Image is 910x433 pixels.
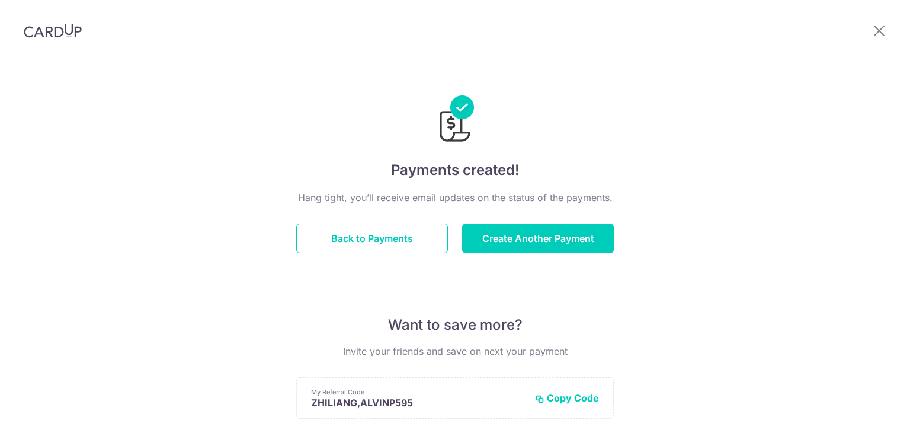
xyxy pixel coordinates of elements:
[834,397,898,427] iframe: Opens a widget where you can find more information
[535,392,599,404] button: Copy Code
[296,190,614,205] p: Hang tight, you’ll receive email updates on the status of the payments.
[296,316,614,335] p: Want to save more?
[24,24,82,38] img: CardUp
[462,224,614,253] button: Create Another Payment
[296,160,614,181] h4: Payments created!
[311,387,526,397] p: My Referral Code
[296,224,448,253] button: Back to Payments
[311,397,526,409] p: ZHILIANG,ALVINP595
[436,95,474,145] img: Payments
[296,344,614,358] p: Invite your friends and save on next your payment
